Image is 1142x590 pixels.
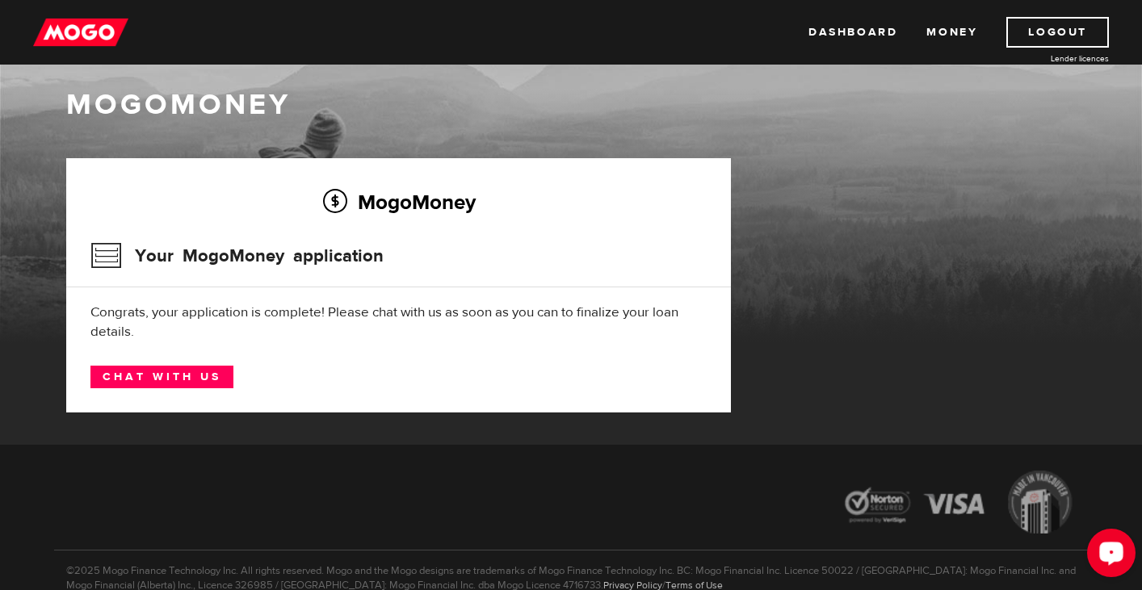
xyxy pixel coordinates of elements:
h1: MogoMoney [66,88,1076,122]
img: mogo_logo-11ee424be714fa7cbb0f0f49df9e16ec.png [33,17,128,48]
a: Logout [1006,17,1109,48]
iframe: LiveChat chat widget [1074,522,1142,590]
div: Congrats, your application is complete! Please chat with us as soon as you can to finalize your l... [90,303,707,341]
h2: MogoMoney [90,185,707,219]
img: legal-icons-92a2ffecb4d32d839781d1b4e4802d7b.png [829,458,1088,550]
a: Chat with us [90,366,233,388]
a: Lender licences [988,52,1109,65]
h3: Your MogoMoney application [90,235,384,277]
a: Money [926,17,977,48]
a: Dashboard [808,17,897,48]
